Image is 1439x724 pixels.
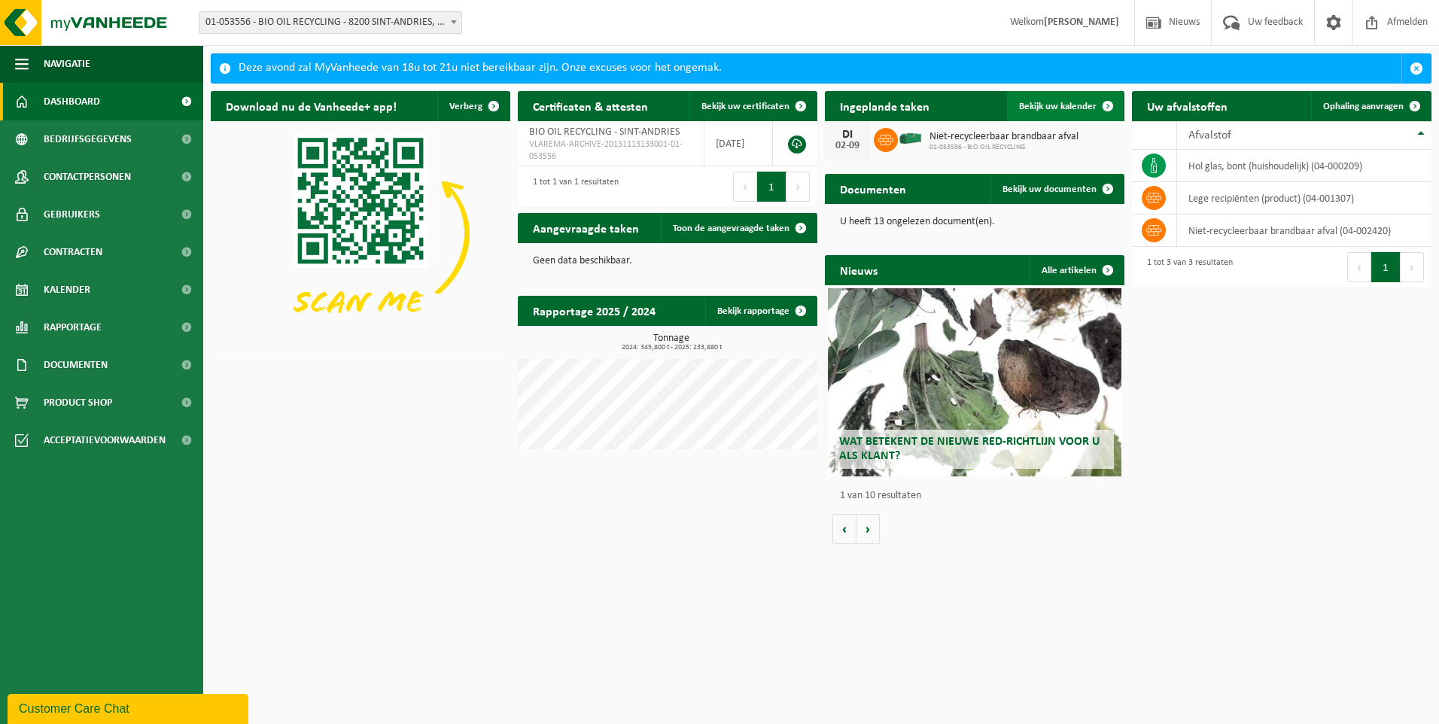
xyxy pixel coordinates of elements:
[1177,182,1431,214] td: lege recipiënten (product) (04-001307)
[199,12,461,33] span: 01-053556 - BIO OIL RECYCLING - 8200 SINT-ANDRIES, DIRK MARTENSSTRAAT 12
[705,296,816,326] a: Bekijk rapportage
[44,233,102,271] span: Contracten
[786,172,810,202] button: Next
[990,174,1123,204] a: Bekijk uw documenten
[733,172,757,202] button: Previous
[704,121,773,166] td: [DATE]
[525,170,619,203] div: 1 tot 1 van 1 resultaten
[825,255,893,284] h2: Nieuws
[1177,214,1431,247] td: niet-recycleerbaar brandbaar afval (04-002420)
[199,11,462,34] span: 01-053556 - BIO OIL RECYCLING - 8200 SINT-ANDRIES, DIRK MARTENSSTRAAT 12
[449,102,482,111] span: Verberg
[839,436,1100,462] span: Wat betekent de nieuwe RED-richtlijn voor u als klant?
[518,296,671,325] h2: Rapportage 2025 / 2024
[44,158,131,196] span: Contactpersonen
[44,196,100,233] span: Gebruikers
[1139,251,1233,284] div: 1 tot 3 van 3 resultaten
[1002,184,1097,194] span: Bekijk uw documenten
[518,213,654,242] h2: Aangevraagde taken
[8,691,251,724] iframe: chat widget
[44,83,100,120] span: Dashboard
[1311,91,1430,121] a: Ophaling aanvragen
[239,54,1401,83] div: Deze avond zal MyVanheede van 18u tot 21u niet bereikbaar zijn. Onze excuses voor het ongemak.
[856,514,880,544] button: Volgende
[44,384,112,421] span: Product Shop
[1323,102,1404,111] span: Ophaling aanvragen
[673,224,789,233] span: Toon de aangevraagde taken
[525,344,817,351] span: 2024: 345,800 t - 2025: 233,880 t
[1030,255,1123,285] a: Alle artikelen
[1401,252,1424,282] button: Next
[757,172,786,202] button: 1
[437,91,509,121] button: Verberg
[832,129,862,141] div: DI
[689,91,816,121] a: Bekijk uw certificaten
[529,138,692,163] span: VLAREMA-ARCHIVE-20131113133001-01-053556
[44,120,132,158] span: Bedrijfsgegevens
[44,45,90,83] span: Navigatie
[825,174,921,203] h2: Documenten
[898,126,923,151] img: HK-XZ-20-GN-00
[1007,91,1123,121] a: Bekijk uw kalender
[533,256,802,266] p: Geen data beschikbaar.
[1371,252,1401,282] button: 1
[1132,91,1243,120] h2: Uw afvalstoffen
[1044,17,1119,28] strong: [PERSON_NAME]
[1177,150,1431,182] td: hol glas, bont (huishoudelijk) (04-000209)
[1347,252,1371,282] button: Previous
[44,421,166,459] span: Acceptatievoorwaarden
[1188,129,1231,141] span: Afvalstof
[44,309,102,346] span: Rapportage
[211,91,412,120] h2: Download nu de Vanheede+ app!
[828,288,1121,476] a: Wat betekent de nieuwe RED-richtlijn voor u als klant?
[832,141,862,151] div: 02-09
[44,271,90,309] span: Kalender
[825,91,945,120] h2: Ingeplande taken
[929,131,1078,143] span: Niet-recycleerbaar brandbaar afval
[44,346,108,384] span: Documenten
[661,213,816,243] a: Toon de aangevraagde taken
[701,102,789,111] span: Bekijk uw certificaten
[525,333,817,351] h3: Tonnage
[929,143,1078,152] span: 01-053556 - BIO OIL RECYCLING
[211,121,510,346] img: Download de VHEPlus App
[529,126,680,138] span: BIO OIL RECYCLING - SINT-ANDRIES
[840,491,1117,501] p: 1 van 10 resultaten
[840,217,1109,227] p: U heeft 13 ongelezen document(en).
[832,514,856,544] button: Vorige
[1019,102,1097,111] span: Bekijk uw kalender
[518,91,663,120] h2: Certificaten & attesten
